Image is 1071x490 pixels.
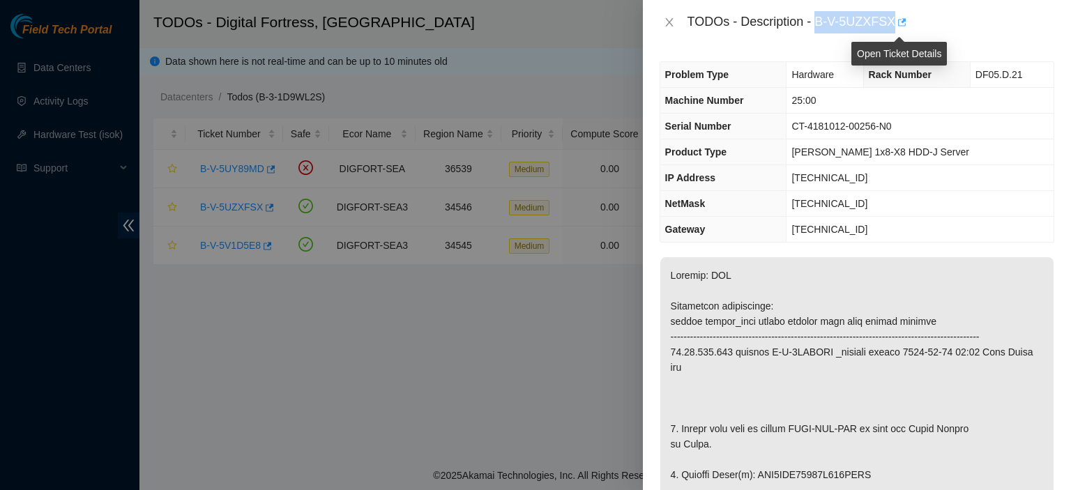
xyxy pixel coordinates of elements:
[869,69,932,80] span: Rack Number
[664,17,675,28] span: close
[791,172,867,183] span: [TECHNICAL_ID]
[665,224,706,235] span: Gateway
[665,95,744,106] span: Machine Number
[665,172,715,183] span: IP Address
[791,69,834,80] span: Hardware
[665,69,729,80] span: Problem Type
[688,11,1054,33] div: TODOs - Description - B-V-5UZXFSX
[665,198,706,209] span: NetMask
[660,16,679,29] button: Close
[791,95,816,106] span: 25:00
[791,121,891,132] span: CT-4181012-00256-N0
[791,224,867,235] span: [TECHNICAL_ID]
[791,198,867,209] span: [TECHNICAL_ID]
[665,146,727,158] span: Product Type
[975,69,1023,80] span: DF05.D.21
[665,121,731,132] span: Serial Number
[851,42,947,66] div: Open Ticket Details
[791,146,969,158] span: [PERSON_NAME] 1x8-X8 HDD-J Server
